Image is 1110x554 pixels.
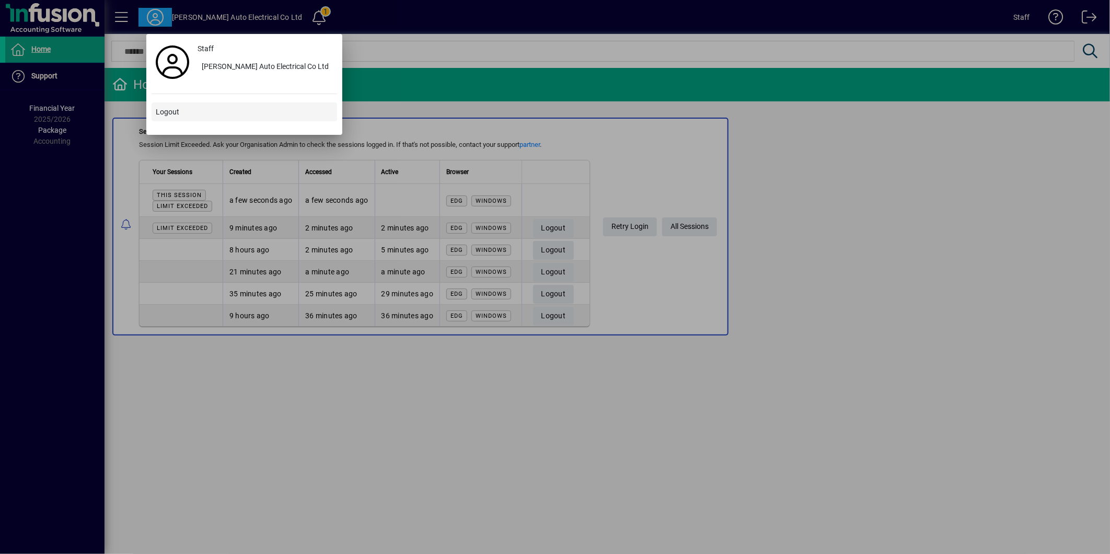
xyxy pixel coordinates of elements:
button: [PERSON_NAME] Auto Electrical Co Ltd [193,58,337,77]
a: Staff [193,39,337,58]
span: Staff [198,43,214,54]
button: Logout [152,102,337,121]
a: Profile [152,53,193,72]
span: Logout [156,107,179,118]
